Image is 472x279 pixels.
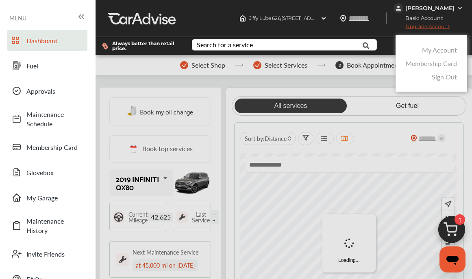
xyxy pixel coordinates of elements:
[455,214,465,225] span: 1
[7,105,87,132] a: Maintenance Schedule
[26,61,83,70] span: Fuel
[26,110,83,128] span: Maintenance Schedule
[7,30,87,51] a: Dashboard
[26,168,83,177] span: Glovebox
[422,45,457,55] a: My Account
[7,243,87,264] a: Invite Friends
[197,42,253,48] div: Search for a service
[406,59,457,68] a: Membership Card
[26,143,83,152] span: Membership Card
[26,193,83,202] span: My Garage
[112,41,179,51] span: Always better than retail price.
[7,136,87,158] a: Membership Card
[7,55,87,76] a: Fuel
[26,249,83,259] span: Invite Friends
[26,86,83,96] span: Approvals
[432,72,457,81] a: Sign Out
[7,212,87,239] a: Maintenance History
[439,246,465,272] iframe: Button to launch messaging window
[432,212,471,251] img: cart_icon.3d0951e8.svg
[26,216,83,235] span: Maintenance History
[7,187,87,208] a: My Garage
[7,162,87,183] a: Glovebox
[9,15,26,21] span: MENU
[7,80,87,101] a: Approvals
[102,43,108,50] img: dollor_label_vector.a70140d1.svg
[26,36,83,45] span: Dashboard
